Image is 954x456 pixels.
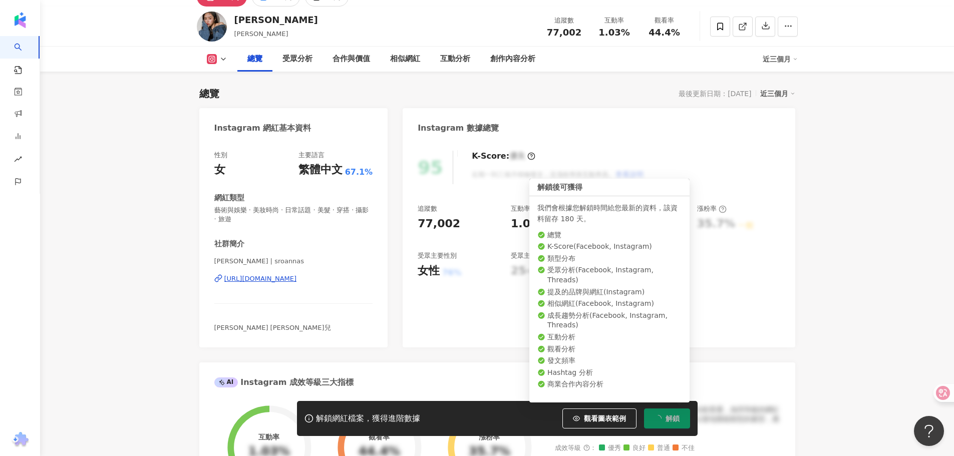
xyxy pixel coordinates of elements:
button: 解鎖 [644,408,690,428]
div: 受眾主要年齡 [511,251,550,260]
div: 解鎖後可獲得 [529,179,690,196]
li: K-Score ( Facebook, Instagram ) [537,242,682,252]
div: 主要語言 [298,151,325,160]
div: 近三個月 [760,87,795,100]
li: 發文頻率 [537,356,682,366]
li: 總覽 [537,230,682,240]
img: chrome extension [11,432,30,448]
div: 合作與價值 [333,53,370,65]
span: 普通 [648,444,670,452]
li: 類型分布 [537,254,682,264]
span: 44.4% [649,28,680,38]
div: 社群簡介 [214,239,244,249]
div: 近三個月 [763,51,798,67]
li: Hashtag 分析 [537,368,682,378]
span: 不佳 [673,444,695,452]
span: 67.1% [345,167,373,178]
div: [URL][DOMAIN_NAME] [224,274,297,283]
div: 1.03% [511,216,549,232]
li: 商業合作內容分析 [537,379,682,389]
img: KOL Avatar [197,12,227,42]
li: 互動分析 [537,332,682,342]
div: 受眾分析 [282,53,312,65]
div: 漲粉率 [697,204,727,213]
div: Instagram 網紅基本資料 [214,123,311,134]
div: 女 [214,162,225,178]
div: 總覽 [199,87,219,101]
span: 1.03% [598,28,629,38]
span: loading [653,413,663,423]
div: Instagram 成效等級三大指標 [214,377,354,388]
div: 性別 [214,151,227,160]
li: 受眾分析 ( Facebook, Instagram, Threads ) [537,265,682,285]
img: logo icon [12,12,28,28]
a: search [14,36,34,75]
div: K-Score : [472,151,535,162]
span: 優秀 [599,444,621,452]
div: 最後更新日期：[DATE] [679,90,751,98]
span: 藝術與娛樂 · 美妝時尚 · 日常話題 · 美髮 · 穿搭 · 攝影 · 旅遊 [214,206,373,224]
li: 觀看分析 [537,344,682,354]
span: [PERSON_NAME] [234,30,288,38]
div: 互動率 [595,16,633,26]
div: 追蹤數 [418,204,437,213]
span: 觀看圖表範例 [584,414,626,422]
div: AI [214,377,238,387]
div: 總覽 [247,53,262,65]
div: 漲粉率 [479,433,500,441]
div: 相似網紅 [390,53,420,65]
span: 77,002 [547,27,581,38]
li: 相似網紅 ( Facebook, Instagram ) [537,299,682,309]
div: 女性 [418,263,440,279]
div: 觀看率 [369,433,390,441]
div: 互動率 [258,433,279,441]
div: [PERSON_NAME] [234,14,318,26]
span: 良好 [623,444,646,452]
li: 提及的品牌與網紅 ( Instagram ) [537,287,682,297]
div: 創作內容分析 [490,53,535,65]
span: rise [14,149,22,172]
div: 追蹤數 [545,16,583,26]
span: [PERSON_NAME] | sroannas [214,257,373,266]
div: 觀看率 [646,16,684,26]
div: 受眾主要性別 [418,251,457,260]
div: 互動率 [511,204,540,213]
div: 互動分析 [440,53,470,65]
button: 觀看圖表範例 [562,408,637,428]
span: 解鎖 [666,414,680,422]
div: 繁體中文 [298,162,343,178]
div: Instagram 數據總覽 [418,123,499,134]
a: [URL][DOMAIN_NAME] [214,274,373,283]
div: 解鎖網紅檔案，獲得進階數據 [316,413,420,424]
div: 成效等級 ： [555,444,780,452]
span: [PERSON_NAME] [PERSON_NAME]兒 [214,324,331,331]
div: 網紅類型 [214,193,244,203]
div: 我們會根據您解鎖時間給您最新的資料，該資料留存 180 天。 [537,202,682,224]
div: 77,002 [418,216,460,232]
li: 成長趨勢分析 ( Facebook, Instagram, Threads ) [537,311,682,330]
